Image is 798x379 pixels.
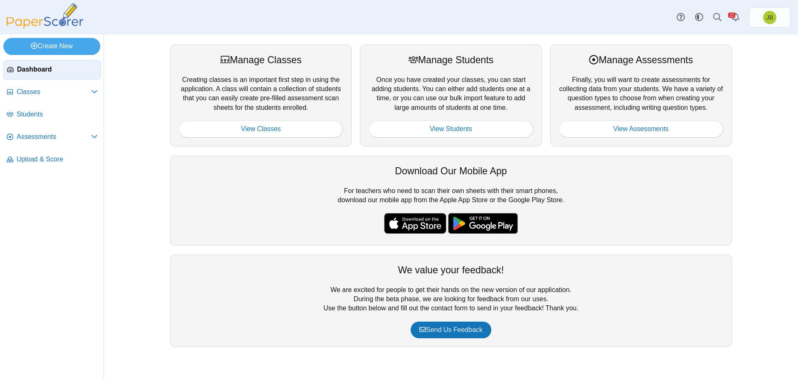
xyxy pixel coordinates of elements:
[3,23,86,30] a: PaperScorer
[3,150,101,170] a: Upload & Score
[448,213,518,234] img: google-play-badge.png
[3,82,101,102] a: Classes
[179,121,343,137] a: View Classes
[3,105,101,125] a: Students
[17,87,91,97] span: Classes
[170,156,732,245] div: For teachers who need to scan their own sheets with their smart phones, download our mobile app f...
[419,326,483,333] span: Send Us Feedback
[170,255,732,347] div: We are excited for people to get their hands on the new version of our application. During the be...
[763,11,776,24] span: Joel Boyd
[360,45,542,146] div: Once you have created your classes, you can start adding students. You can either add students on...
[766,15,773,20] span: Joel Boyd
[411,322,491,338] a: Send Us Feedback
[384,213,446,234] img: apple-store-badge.svg
[3,38,100,54] a: Create New
[3,60,101,80] a: Dashboard
[550,45,732,146] div: Finally, you will want to create assessments for collecting data from your students. We have a va...
[3,127,101,147] a: Assessments
[17,65,97,74] span: Dashboard
[179,263,723,277] div: We value your feedback!
[727,8,745,27] a: Alerts
[749,7,791,27] a: Joel Boyd
[17,110,98,119] span: Students
[3,3,86,29] img: PaperScorer
[179,53,343,67] div: Manage Classes
[17,155,98,164] span: Upload & Score
[170,45,352,146] div: Creating classes is an important first step in using the application. A class will contain a coll...
[369,53,533,67] div: Manage Students
[17,132,91,141] span: Assessments
[559,121,723,137] a: View Assessments
[179,164,723,178] div: Download Our Mobile App
[559,53,723,67] div: Manage Assessments
[369,121,533,137] a: View Students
